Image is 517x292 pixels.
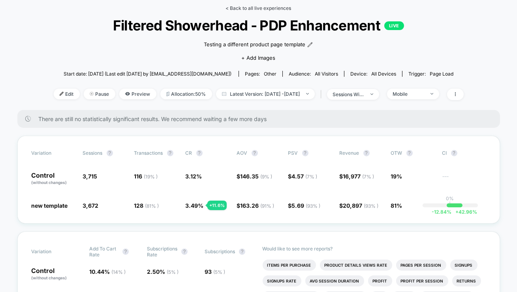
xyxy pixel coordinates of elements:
span: Revenue [340,150,359,156]
span: 3.49 % [186,202,204,209]
button: ? [122,248,129,255]
span: $ [288,173,318,180]
button: ? [181,248,188,255]
button: ? [167,150,173,156]
span: ( 5 % ) [213,269,225,275]
li: Product Details Views Rate [320,260,392,271]
span: 3,715 [83,173,98,180]
span: -12.84 % [432,209,451,215]
span: ( 5 % ) [167,269,179,275]
span: Allocation: 50% [160,89,212,99]
span: Add To Cart Rate [89,246,118,258]
img: end [431,93,433,95]
span: CR [186,150,192,156]
img: end [90,92,94,96]
span: Variation [32,246,75,258]
span: 93 [205,268,225,275]
span: AOV [237,150,248,156]
span: $ [237,202,274,209]
span: ( 93 % ) [306,203,321,209]
span: $ [340,173,374,180]
div: Pages: [245,71,276,77]
div: + 11.6 % [207,201,227,210]
img: edit [60,92,64,96]
li: Pages Per Session [396,260,446,271]
span: ( 7 % ) [306,174,318,180]
button: ? [252,150,258,156]
span: Subscriptions [205,248,235,254]
button: ? [406,150,413,156]
div: sessions with impression [333,91,365,97]
p: LIVE [384,21,404,30]
p: 0% [446,195,454,201]
span: ( 14 % ) [111,269,126,275]
span: new template [32,202,68,209]
span: (without changes) [32,275,67,280]
p: Would like to see more reports? [263,246,486,252]
button: ? [451,150,457,156]
img: end [370,93,373,95]
span: 163.26 [241,202,274,209]
span: ( 7 % ) [363,174,374,180]
p: Control [32,267,81,281]
span: OTW [391,150,434,156]
span: (without changes) [32,180,67,185]
span: other [264,71,276,77]
span: 2.50 % [147,268,179,275]
li: Items Per Purchase [263,260,316,271]
span: 20,897 [343,202,379,209]
span: Edit [54,89,80,99]
span: 128 [134,202,159,209]
span: Page Load [430,71,453,77]
span: Preview [119,89,156,99]
span: Variation [32,150,75,156]
span: Transactions [134,150,163,156]
span: Testing a different product page template [204,41,305,49]
li: Profit Per Session [396,275,448,286]
span: CI [442,150,486,156]
span: all devices [371,71,396,77]
span: | [319,89,327,100]
span: $ [340,202,379,209]
span: Sessions [83,150,103,156]
span: ( 81 % ) [145,203,159,209]
li: Profit [368,275,392,286]
span: Pause [84,89,115,99]
div: Trigger: [408,71,453,77]
li: Avg Session Duration [305,275,364,286]
span: ( 91 % ) [261,203,274,209]
span: 10.44 % [89,268,126,275]
div: Audience: [289,71,338,77]
span: PSV [288,150,298,156]
li: Signups Rate [263,275,301,286]
span: + Add Images [241,55,275,61]
span: Start date: [DATE] (Last edit [DATE] by [EMAIL_ADDRESS][DOMAIN_NAME]) [64,71,231,77]
span: ( 9 % ) [261,174,273,180]
span: $ [288,202,321,209]
span: $ [237,173,273,180]
span: 19% [391,173,402,180]
span: 146.35 [241,173,273,180]
span: 3.12 % [186,173,202,180]
span: 3,672 [83,202,99,209]
span: ( 93 % ) [364,203,379,209]
span: Filtered Showerhead - PDP Enhancement [74,17,443,34]
span: + [455,209,459,215]
p: | [449,201,451,207]
img: calendar [222,92,226,96]
span: Latest Version: [DATE] - [DATE] [216,89,315,99]
span: All Visitors [315,71,338,77]
span: 4.57 [292,173,318,180]
span: 42.96 % [451,209,477,215]
span: Device: [344,71,402,77]
img: end [306,93,309,95]
li: Returns [452,275,481,286]
li: Signups [450,260,478,271]
button: ? [107,150,113,156]
span: Subscriptions Rate [147,246,177,258]
div: Mobile [393,91,425,97]
p: Control [32,172,75,186]
span: There are still no statistically significant results. We recommend waiting a few more days [39,116,484,122]
button: ? [196,150,203,156]
button: ? [363,150,370,156]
